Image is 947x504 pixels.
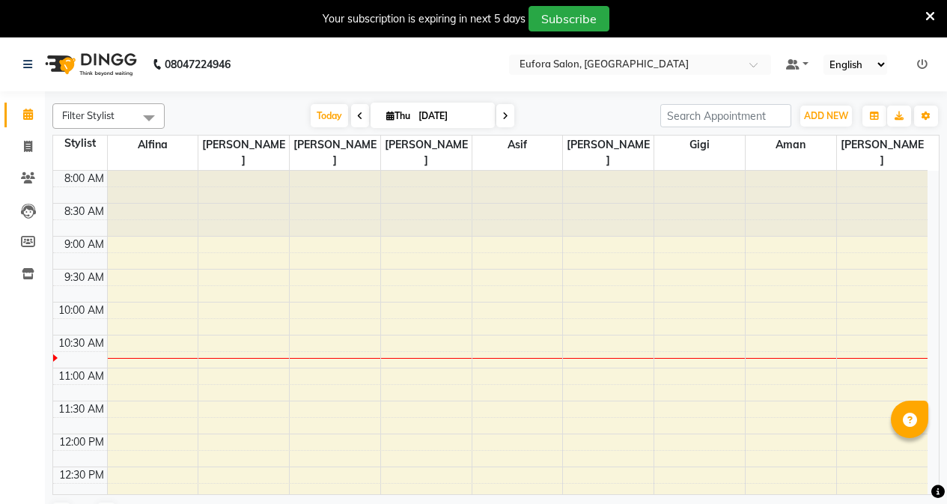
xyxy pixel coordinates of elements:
div: 10:30 AM [55,336,107,351]
input: Search Appointment [660,104,791,127]
div: 9:00 AM [61,237,107,252]
span: [PERSON_NAME] [290,136,380,170]
div: 8:00 AM [61,171,107,186]
span: Thu [383,110,414,121]
span: [PERSON_NAME] [837,136,928,170]
img: logo [38,43,141,85]
span: Gigi [654,136,745,154]
span: Aman [746,136,836,154]
span: Asif [472,136,563,154]
div: 9:30 AM [61,270,107,285]
div: Your subscription is expiring in next 5 days [323,11,526,27]
div: 11:30 AM [55,401,107,417]
div: Stylist [53,136,107,151]
div: 8:30 AM [61,204,107,219]
span: Alfina [108,136,198,154]
div: 10:00 AM [55,303,107,318]
span: [PERSON_NAME] [198,136,289,170]
span: [PERSON_NAME] [381,136,472,170]
span: Filter Stylist [62,109,115,121]
span: [PERSON_NAME] [563,136,654,170]
button: ADD NEW [800,106,852,127]
b: 08047224946 [165,43,231,85]
div: 12:30 PM [56,467,107,483]
button: Subscribe [529,6,609,31]
span: ADD NEW [804,110,848,121]
input: 2025-09-04 [414,105,489,127]
div: 11:00 AM [55,368,107,384]
div: 12:00 PM [56,434,107,450]
span: Today [311,104,348,127]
